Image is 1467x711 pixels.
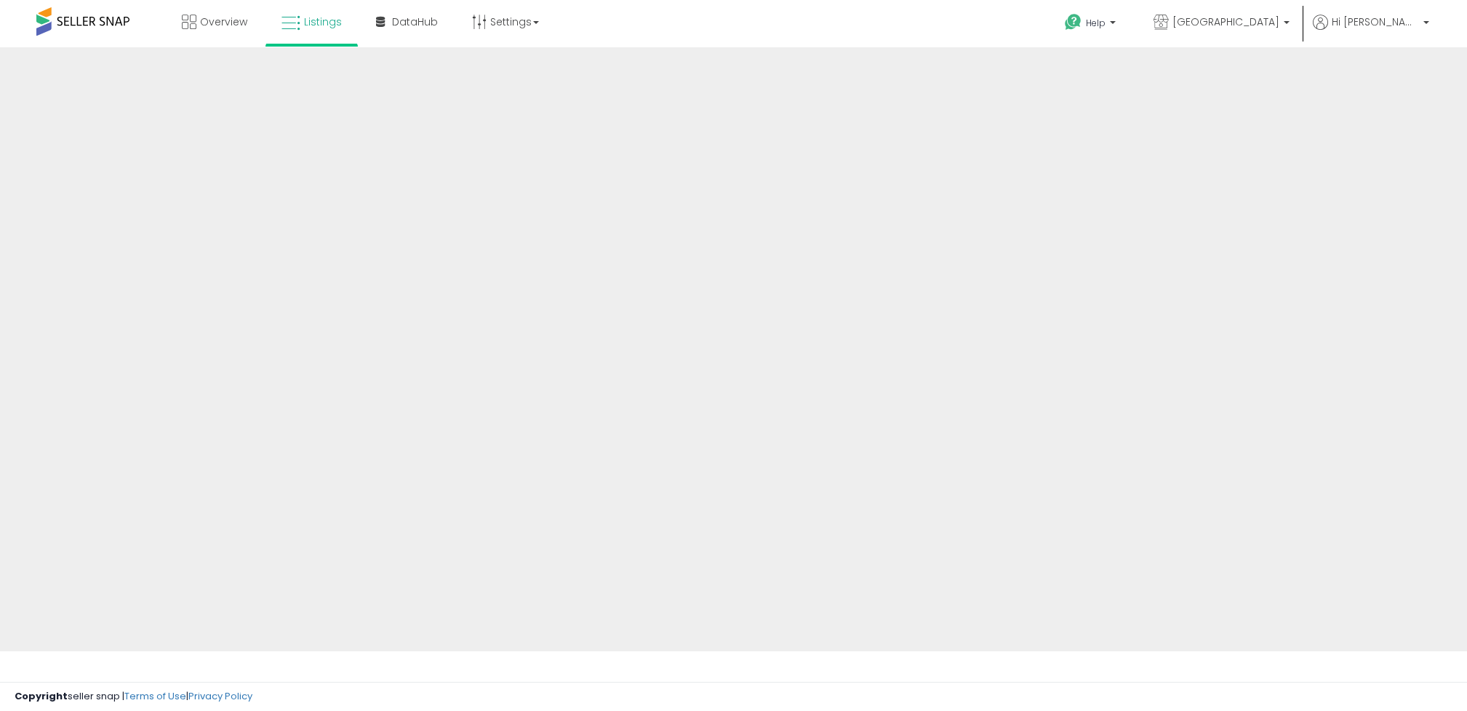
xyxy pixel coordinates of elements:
[1313,15,1429,47] a: Hi [PERSON_NAME]
[200,15,247,29] span: Overview
[1064,13,1082,31] i: Get Help
[1053,2,1130,47] a: Help
[1332,15,1419,29] span: Hi [PERSON_NAME]
[1086,17,1106,29] span: Help
[304,15,342,29] span: Listings
[392,15,438,29] span: DataHub
[1172,15,1279,29] span: [GEOGRAPHIC_DATA]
